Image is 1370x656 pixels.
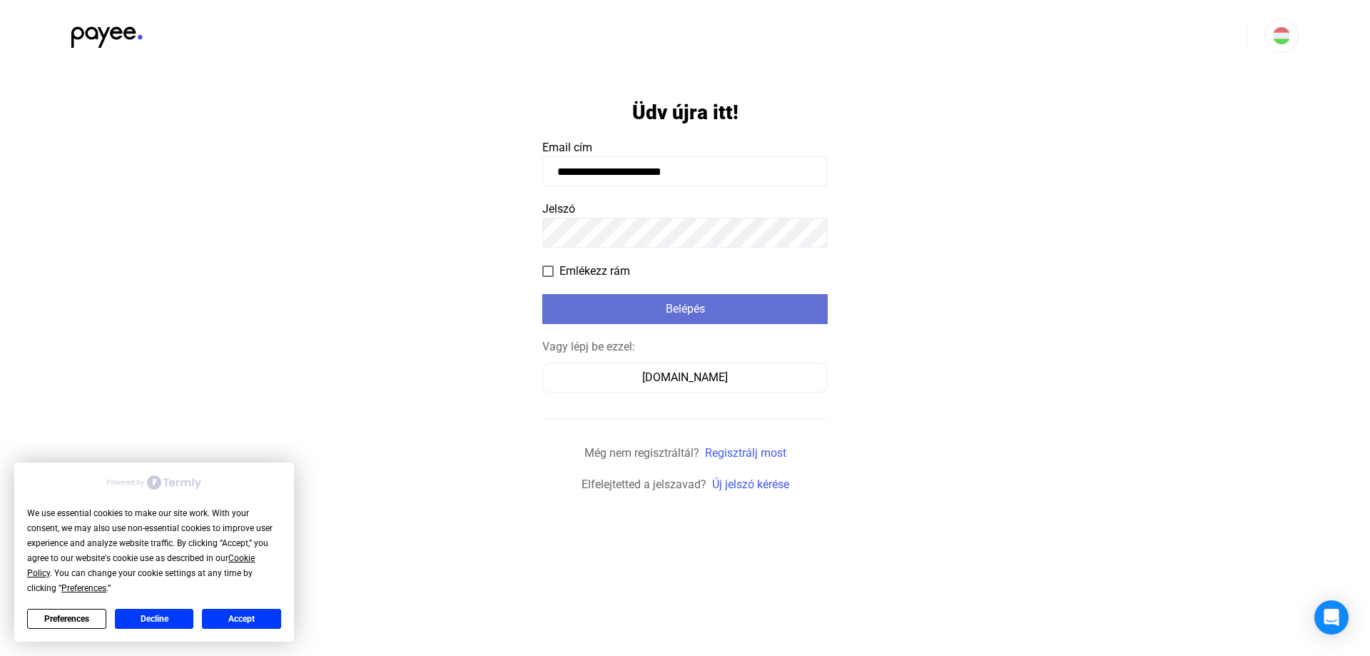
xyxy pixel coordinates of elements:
[202,609,281,629] button: Accept
[1314,600,1349,635] div: Open Intercom Messenger
[547,301,823,318] div: Belépés
[547,369,823,386] div: [DOMAIN_NAME]
[1264,19,1299,53] button: HU
[115,609,194,629] button: Decline
[61,583,106,593] span: Preferences
[542,202,575,216] span: Jelszó
[542,141,592,154] span: Email cím
[71,19,143,48] img: black-payee-blue-dot.svg
[27,506,281,596] div: We use essential cookies to make our site work. With your consent, we may also use non-essential ...
[107,475,201,490] img: Powered by Termly
[584,446,699,460] span: Még nem regisztráltál?
[27,553,255,578] span: Cookie Policy
[542,363,828,393] button: [DOMAIN_NAME]
[542,370,828,384] a: [DOMAIN_NAME]
[559,263,630,280] span: Emlékezz rám
[1273,27,1290,44] img: HU
[542,338,828,355] div: Vagy lépj be ezzel:
[632,100,739,125] h1: Üdv újra itt!
[712,478,789,491] a: Új jelszó kérése
[582,478,706,491] span: Elfelejtetted a jelszavad?
[705,446,786,460] a: Regisztrálj most
[27,609,106,629] button: Preferences
[542,294,828,324] button: Belépés
[14,463,294,642] div: Cookie Consent Prompt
